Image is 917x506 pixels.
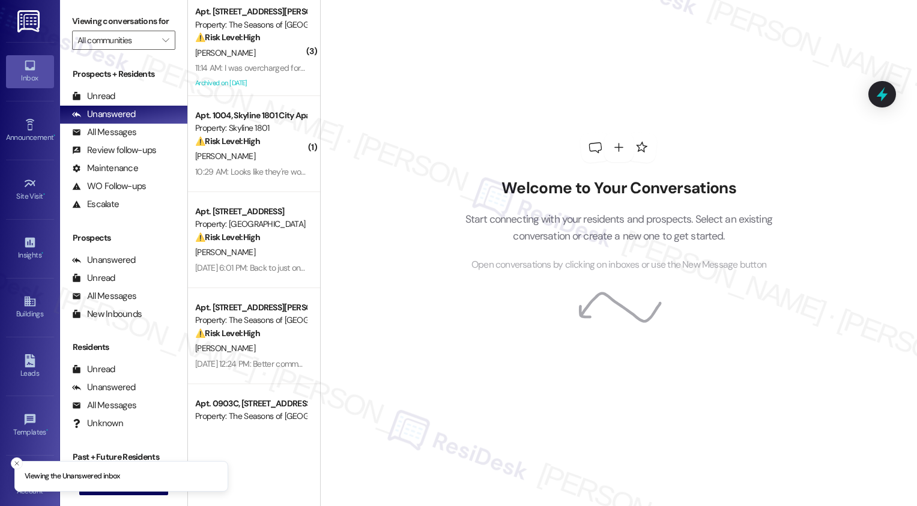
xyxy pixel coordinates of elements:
div: Property: The Seasons of [GEOGRAPHIC_DATA] [195,410,306,423]
div: Unread [72,363,115,376]
div: All Messages [72,399,136,412]
div: [DATE] 6:01 PM: Back to just one elevator working [195,262,364,273]
div: Apt. [STREET_ADDRESS][PERSON_NAME] [195,5,306,18]
div: Maintenance [72,162,138,175]
span: [PERSON_NAME] [195,247,255,258]
div: Prospects + Residents [60,68,187,80]
div: WO Follow-ups [72,180,146,193]
a: Insights • [6,232,54,265]
div: All Messages [72,126,136,139]
div: Archived on [DATE] [194,76,307,91]
div: New Inbounds [72,308,142,321]
i:  [162,35,169,45]
p: Start connecting with your residents and prospects. Select an existing conversation or create a n... [447,211,790,245]
a: Templates • [6,409,54,442]
a: Account [6,468,54,501]
div: Apt. [STREET_ADDRESS] [195,205,306,218]
label: Viewing conversations for [72,12,175,31]
div: Apt. 0903C, [STREET_ADDRESS][PERSON_NAME] [195,397,306,410]
div: Property: The Seasons of [GEOGRAPHIC_DATA] [195,314,306,327]
div: 10:29 AM: Looks like they're working on it. We don't seem to have hot water every morning. [195,166,506,177]
span: • [43,190,45,199]
div: Residents [60,341,187,354]
span: Open conversations by clicking on inboxes or use the New Message button [471,258,766,273]
button: Close toast [11,457,23,469]
div: Unanswered [72,254,136,267]
div: Unread [72,90,115,103]
strong: ⚠️ Risk Level: High [195,32,260,43]
a: Leads [6,351,54,383]
h2: Welcome to Your Conversations [447,179,790,198]
div: All Messages [72,290,136,303]
div: Property: [GEOGRAPHIC_DATA] [195,218,306,230]
span: • [46,426,48,435]
span: • [53,131,55,140]
input: All communities [77,31,156,50]
span: [PERSON_NAME] [195,151,255,161]
div: Unanswered [72,381,136,394]
div: Review follow-ups [72,144,156,157]
a: Site Visit • [6,173,54,206]
div: Unread [72,272,115,285]
a: Buildings [6,291,54,324]
div: Unanswered [72,108,136,121]
strong: ⚠️ Risk Level: High [195,136,260,146]
div: Past + Future Residents [60,451,187,463]
div: Unknown [72,417,123,430]
div: Prospects [60,232,187,244]
div: Apt. 1004, Skyline 1801 City Apartments [195,109,306,122]
span: [PERSON_NAME] [195,343,255,354]
div: Apt. [STREET_ADDRESS][PERSON_NAME] [195,301,306,314]
div: Escalate [72,198,119,211]
div: Property: Skyline 1801 [195,122,306,134]
p: Viewing the Unanswered inbox [25,471,120,482]
div: Property: The Seasons of [GEOGRAPHIC_DATA] [195,19,306,31]
img: ResiDesk Logo [17,10,42,32]
strong: ⚠️ Risk Level: High [195,328,260,339]
span: • [41,249,43,258]
strong: ⚠️ Risk Level: High [195,232,260,242]
a: Inbox [6,55,54,88]
span: [PERSON_NAME] [195,47,255,58]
